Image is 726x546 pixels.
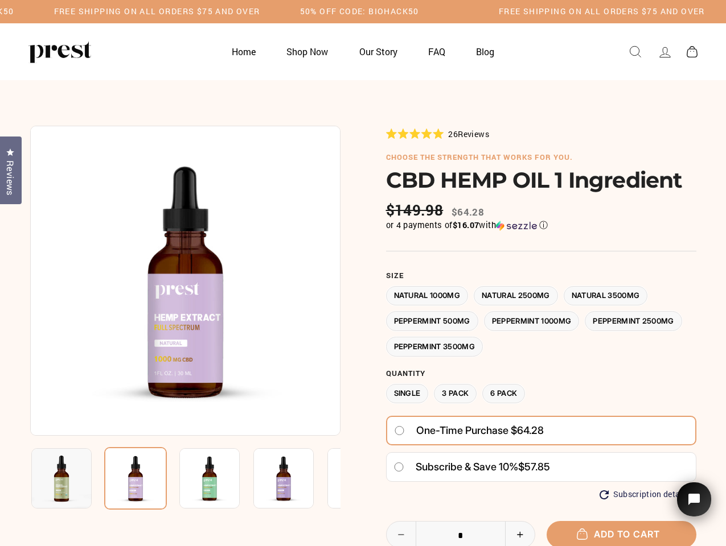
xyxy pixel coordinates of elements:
label: Peppermint 1000MG [484,311,580,331]
label: Natural 1000MG [386,286,469,306]
span: Subscription details [613,490,690,499]
span: $57.85 [518,461,550,473]
input: Subscribe & save 10%$57.85 [393,462,404,471]
span: $64.28 [452,205,484,218]
label: Natural 3500MG [564,286,648,306]
span: $16.07 [453,220,479,230]
h1: CBD HEMP OIL 1 Ingredient [386,167,696,193]
a: FAQ [414,40,460,63]
label: Size [386,271,696,280]
h6: choose the strength that works for you. [386,153,696,162]
label: Peppermint 2500MG [585,311,682,331]
input: One-time purchase $64.28 [394,426,405,435]
div: 26Reviews [386,127,489,140]
span: $149.98 [386,201,446,219]
h5: 50% OFF CODE: BIOHACK50 [300,7,419,16]
img: Sezzle [496,221,537,231]
label: Peppermint 3500MG [386,337,483,357]
div: or 4 payments of$16.07withSezzle Click to learn more about Sezzle [386,220,696,231]
span: One-time purchase $64.28 [416,420,544,441]
h5: Free Shipping on all orders $75 and over [499,7,705,16]
ul: Primary [218,40,509,63]
span: Reviews [458,129,489,139]
img: CBD HEMP OIL 1 Ingredient [327,448,388,508]
label: 3 Pack [434,384,477,404]
span: Subscribe & save 10% [416,461,518,473]
a: Blog [462,40,508,63]
label: Peppermint 500MG [386,311,478,331]
div: or 4 payments of with [386,220,696,231]
label: Single [386,384,429,404]
img: CBD HEMP OIL 1 Ingredient [30,126,341,436]
img: CBD HEMP OIL 1 Ingredient [104,447,167,510]
img: CBD HEMP OIL 1 Ingredient [31,448,92,508]
a: Shop Now [272,40,342,63]
label: 6 Pack [482,384,525,404]
span: Add to cart [583,528,660,540]
label: Natural 2500MG [474,286,558,306]
a: Our Story [345,40,412,63]
img: CBD HEMP OIL 1 Ingredient [253,448,314,508]
a: Home [218,40,270,63]
img: PREST ORGANICS [28,40,91,63]
h5: Free Shipping on all orders $75 and over [54,7,260,16]
button: Subscription details [600,490,690,499]
img: CBD HEMP OIL 1 Ingredient [179,448,240,508]
span: 26 [448,129,458,139]
iframe: Tidio Chat [662,466,726,546]
span: Reviews [3,160,18,196]
label: Quantity [386,369,696,378]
